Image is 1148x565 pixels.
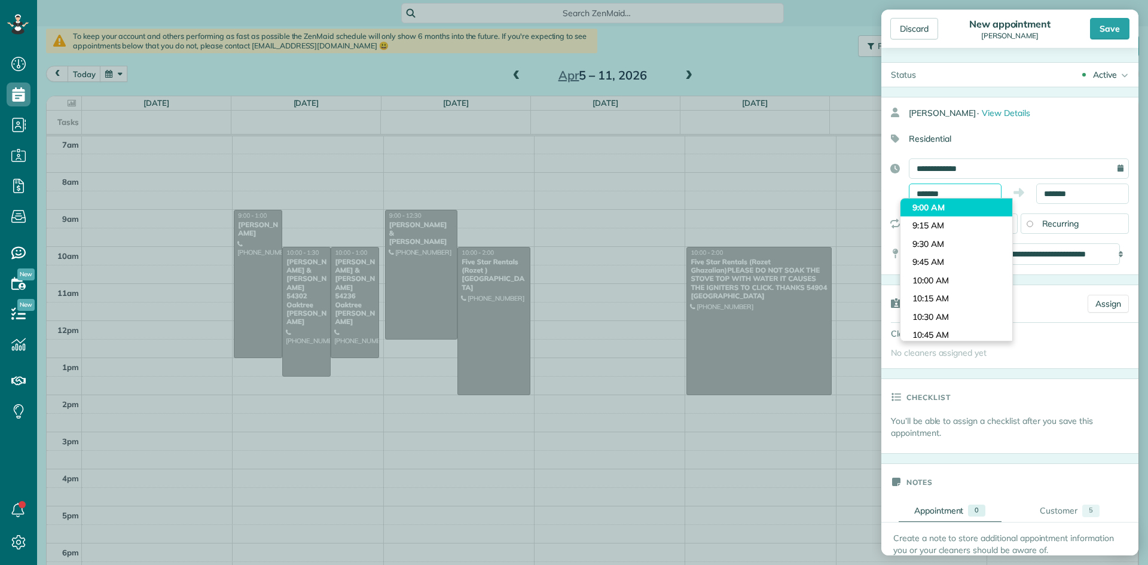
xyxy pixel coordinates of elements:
div: Status [881,63,926,87]
li: 10:00 AM [900,271,1012,290]
div: Customer [1040,505,1077,517]
div: Residential [881,129,1129,149]
li: 10:15 AM [900,289,1012,308]
div: Save [1090,18,1129,39]
div: [PERSON_NAME] [909,102,1138,124]
span: New [17,268,35,280]
div: 5 [1082,505,1100,517]
li: 10:30 AM [900,308,1012,326]
div: New appointment [966,18,1054,30]
div: Cleaners [881,323,965,344]
li: 9:15 AM [900,216,1012,235]
a: Assign [1088,295,1129,313]
div: Active [1093,69,1117,81]
div: Discard [890,18,938,39]
input: Recurring [1027,221,1033,227]
li: 9:30 AM [900,235,1012,254]
li: 9:00 AM [900,198,1012,217]
p: You’ll be able to assign a checklist after you save this appointment. [891,415,1138,439]
span: · [977,108,979,118]
div: [PERSON_NAME] [966,32,1054,40]
span: Recurring [1042,218,1079,229]
li: 10:45 AM [900,326,1012,344]
h3: Notes [906,464,933,500]
h3: Checklist [906,379,951,415]
span: View Details [982,108,1030,118]
p: Create a note to store additional appointment information you or your cleaners should be aware of. [893,532,1126,556]
div: Appointment [914,505,964,517]
div: 0 [968,505,985,517]
li: 9:45 AM [900,253,1012,271]
span: New [17,299,35,311]
span: No cleaners assigned yet [891,347,987,358]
